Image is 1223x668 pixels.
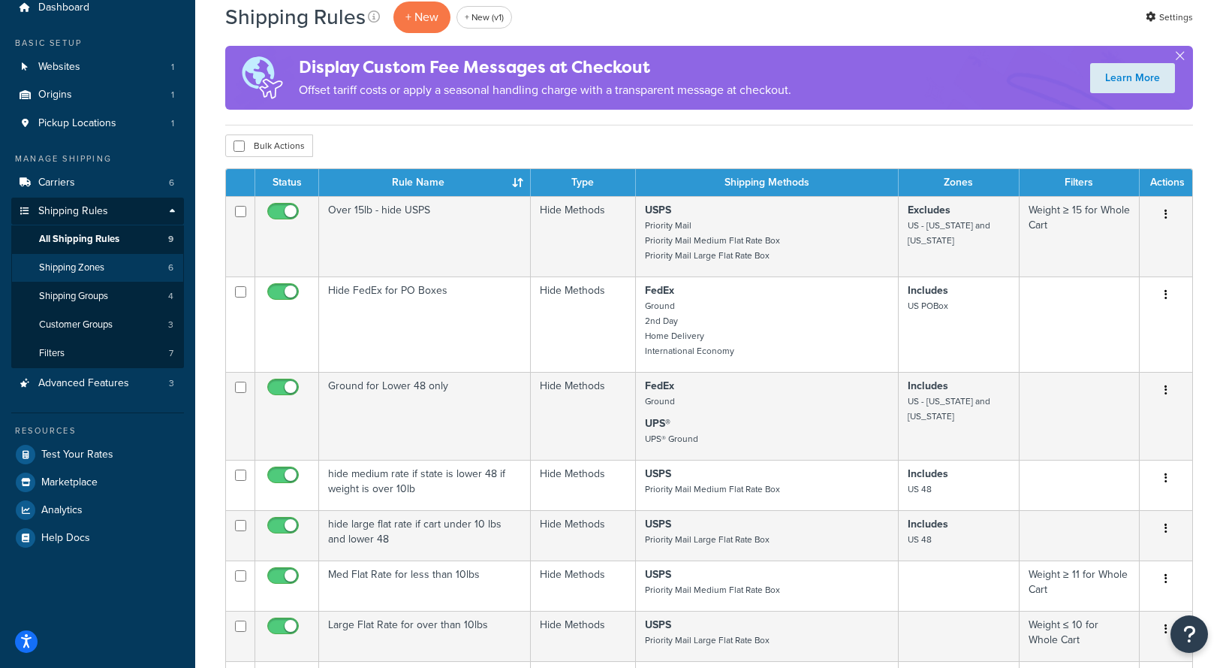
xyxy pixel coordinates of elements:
span: 6 [168,261,173,274]
span: Help Docs [41,532,90,545]
strong: USPS [645,466,671,482]
th: Zones [899,169,1020,196]
small: Priority Mail Large Flat Rate Box [645,633,770,647]
li: Shipping Groups [11,283,184,310]
button: Bulk Actions [225,135,313,157]
span: 3 [169,377,174,390]
span: 1 [171,117,174,130]
td: Med Flat Rate for less than 10lbs [319,561,531,611]
h4: Display Custom Fee Messages at Checkout [299,55,791,80]
a: Test Your Rates [11,441,184,468]
a: All Shipping Rules 9 [11,225,184,253]
strong: USPS [645,617,671,633]
li: Marketplace [11,469,184,496]
strong: FedEx [645,378,674,394]
th: Rule Name : activate to sort column ascending [319,169,531,196]
li: Filters [11,340,184,367]
span: Dashboard [38,2,89,14]
a: Websites 1 [11,53,184,81]
strong: FedEx [645,283,674,298]
span: Pickup Locations [38,117,116,130]
li: Shipping Zones [11,254,184,282]
a: Pickup Locations 1 [11,110,184,138]
div: Resources [11,425,184,437]
span: All Shipping Rules [39,233,119,246]
span: Websites [38,61,80,74]
li: Pickup Locations [11,110,184,138]
p: + New [393,2,450,32]
th: Actions [1140,169,1192,196]
span: Shipping Groups [39,290,108,303]
td: Hide Methods [531,611,636,661]
li: Advanced Features [11,370,184,397]
a: Help Docs [11,524,184,552]
strong: Includes [908,283,948,298]
td: Weight ≥ 15 for Whole Cart [1020,196,1140,277]
span: Advanced Features [38,377,129,390]
strong: USPS [645,567,671,582]
small: UPS® Ground [645,432,698,446]
p: Offset tariff costs or apply a seasonal handling charge with a transparent message at checkout. [299,80,791,101]
span: Test Your Rates [41,449,113,461]
div: Basic Setup [11,37,184,50]
span: Origins [38,89,72,101]
div: Manage Shipping [11,153,184,165]
span: Marketplace [41,476,98,489]
td: Hide Methods [531,510,636,561]
span: Shipping Rules [38,205,108,218]
li: Shipping Rules [11,198,184,369]
a: Origins 1 [11,81,184,109]
span: 1 [171,89,174,101]
td: Weight ≥ 11 for Whole Cart [1020,561,1140,611]
span: Filters [39,347,65,360]
li: Origins [11,81,184,109]
a: Carriers 6 [11,169,184,197]
strong: Includes [908,466,948,482]
small: Ground 2nd Day Home Delivery International Economy [645,299,734,358]
th: Status [255,169,319,196]
a: Settings [1146,7,1193,28]
a: Shipping Rules [11,198,184,225]
th: Filters [1020,169,1140,196]
th: Type [531,169,636,196]
td: Hide Methods [531,277,636,372]
li: Websites [11,53,184,81]
span: Carriers [38,177,75,189]
strong: Includes [908,516,948,532]
strong: USPS [645,202,671,218]
li: Customer Groups [11,311,184,339]
li: Carriers [11,169,184,197]
small: Priority Mail Medium Flat Rate Box [645,482,780,496]
td: Large Flat Rate for over than 10lbs [319,611,531,661]
td: hide medium rate if state is lower 48 if weight is over 10lb [319,460,531,510]
td: Hide FedEx for PO Boxes [319,277,531,372]
td: Hide Methods [531,561,636,611]
span: Analytics [41,504,83,517]
span: Customer Groups [39,319,113,331]
span: Shipping Zones [39,261,104,274]
li: All Shipping Rules [11,225,184,253]
img: duties-banner-06bc72dcb5fe05cb3f9472aba00be2ae8eb53ab6f0d8bb03d382ba314ac3c341.png [225,46,299,110]
td: Weight ≤ 10 for Whole Cart [1020,611,1140,661]
span: 6 [169,177,174,189]
a: Analytics [11,497,184,524]
small: US - [US_STATE] and [US_STATE] [908,219,990,247]
small: US - [US_STATE] and [US_STATE] [908,394,990,423]
td: Ground for Lower 48 only [319,372,531,460]
h1: Shipping Rules [225,2,366,32]
a: Advanced Features 3 [11,370,184,397]
span: 9 [168,233,173,246]
button: Open Resource Center [1170,615,1208,653]
a: Shipping Zones 6 [11,254,184,282]
small: Priority Mail Medium Flat Rate Box [645,583,780,597]
a: Learn More [1090,63,1175,93]
small: Ground [645,394,675,408]
small: Priority Mail Large Flat Rate Box [645,533,770,546]
td: hide large flat rate if cart under 10 lbs and lower 48 [319,510,531,561]
td: Hide Methods [531,196,636,277]
td: Hide Methods [531,460,636,510]
small: US POBox [908,299,948,313]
